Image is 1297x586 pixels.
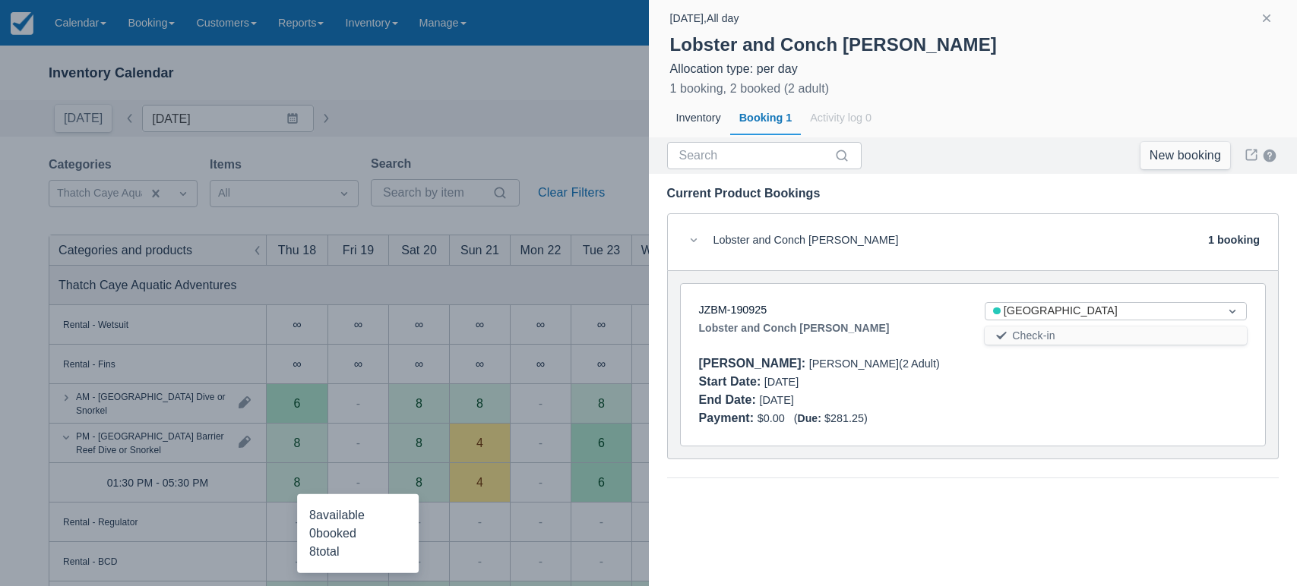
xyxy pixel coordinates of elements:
div: [GEOGRAPHIC_DATA] [993,303,1211,320]
div: Allocation type: per day [670,61,1276,77]
span: 8 [309,509,316,521]
strong: Lobster and Conch [PERSON_NAME] [699,319,890,337]
div: 1 booking [1208,232,1260,253]
span: 0 [309,527,316,540]
span: ( $281.25 ) [794,412,868,424]
div: Lobster and Conch [PERSON_NAME] [713,232,899,253]
div: booked [309,525,406,543]
div: Booking 1 [730,101,802,136]
div: Payment : [699,411,758,424]
input: Search [679,142,831,169]
div: [DATE] [699,373,961,391]
div: End Date : [699,393,760,406]
div: Start Date : [699,375,764,388]
div: [PERSON_NAME] : [699,357,809,370]
div: 1 booking, 2 booked (2 adult) [670,80,830,98]
span: 8 [309,545,316,558]
a: New booking [1140,142,1230,169]
div: [DATE] [699,391,961,409]
div: [PERSON_NAME] (2 Adult) [699,354,1248,373]
div: available [309,506,406,525]
div: $0.00 [699,409,1248,427]
strong: Lobster and Conch [PERSON_NAME] [670,34,997,55]
span: Dropdown icon [1225,304,1240,319]
button: Check-in [985,326,1247,345]
div: total [309,543,406,561]
a: JZBM-190925 [699,304,767,316]
div: [DATE] , All day [670,9,739,27]
div: Current Product Bookings [667,186,1280,201]
div: Inventory [667,101,730,136]
div: Due: [798,412,824,424]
